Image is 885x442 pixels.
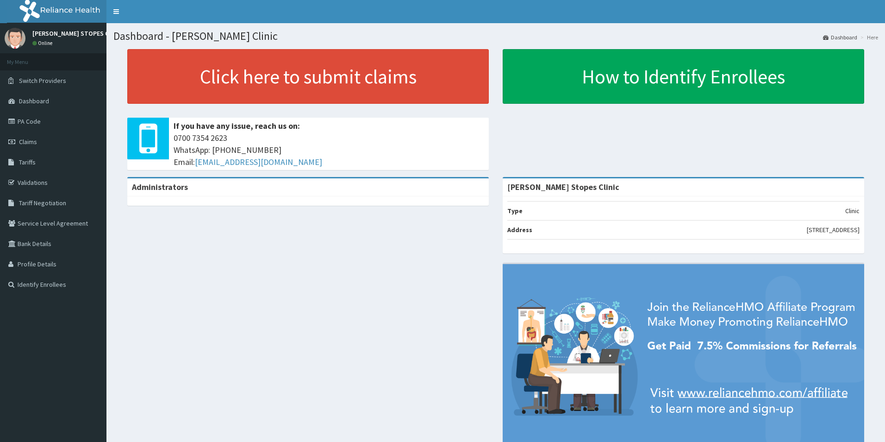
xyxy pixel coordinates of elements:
[823,33,857,41] a: Dashboard
[19,138,37,146] span: Claims
[858,33,878,41] li: Here
[845,206,860,215] p: Clinic
[32,40,55,46] a: Online
[174,120,300,131] b: If you have any issue, reach us on:
[195,157,322,167] a: [EMAIL_ADDRESS][DOMAIN_NAME]
[19,76,66,85] span: Switch Providers
[19,158,36,166] span: Tariffs
[507,182,619,192] strong: [PERSON_NAME] Stopes Clinic
[5,28,25,49] img: User Image
[127,49,489,104] a: Click here to submit claims
[503,49,864,104] a: How to Identify Enrollees
[113,30,878,42] h1: Dashboard - [PERSON_NAME] Clinic
[32,30,127,37] p: [PERSON_NAME] STOPES CLINICS
[19,199,66,207] span: Tariff Negotiation
[19,97,49,105] span: Dashboard
[807,225,860,234] p: [STREET_ADDRESS]
[507,207,523,215] b: Type
[507,226,532,234] b: Address
[174,132,484,168] span: 0700 7354 2623 WhatsApp: [PHONE_NUMBER] Email:
[132,182,188,192] b: Administrators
